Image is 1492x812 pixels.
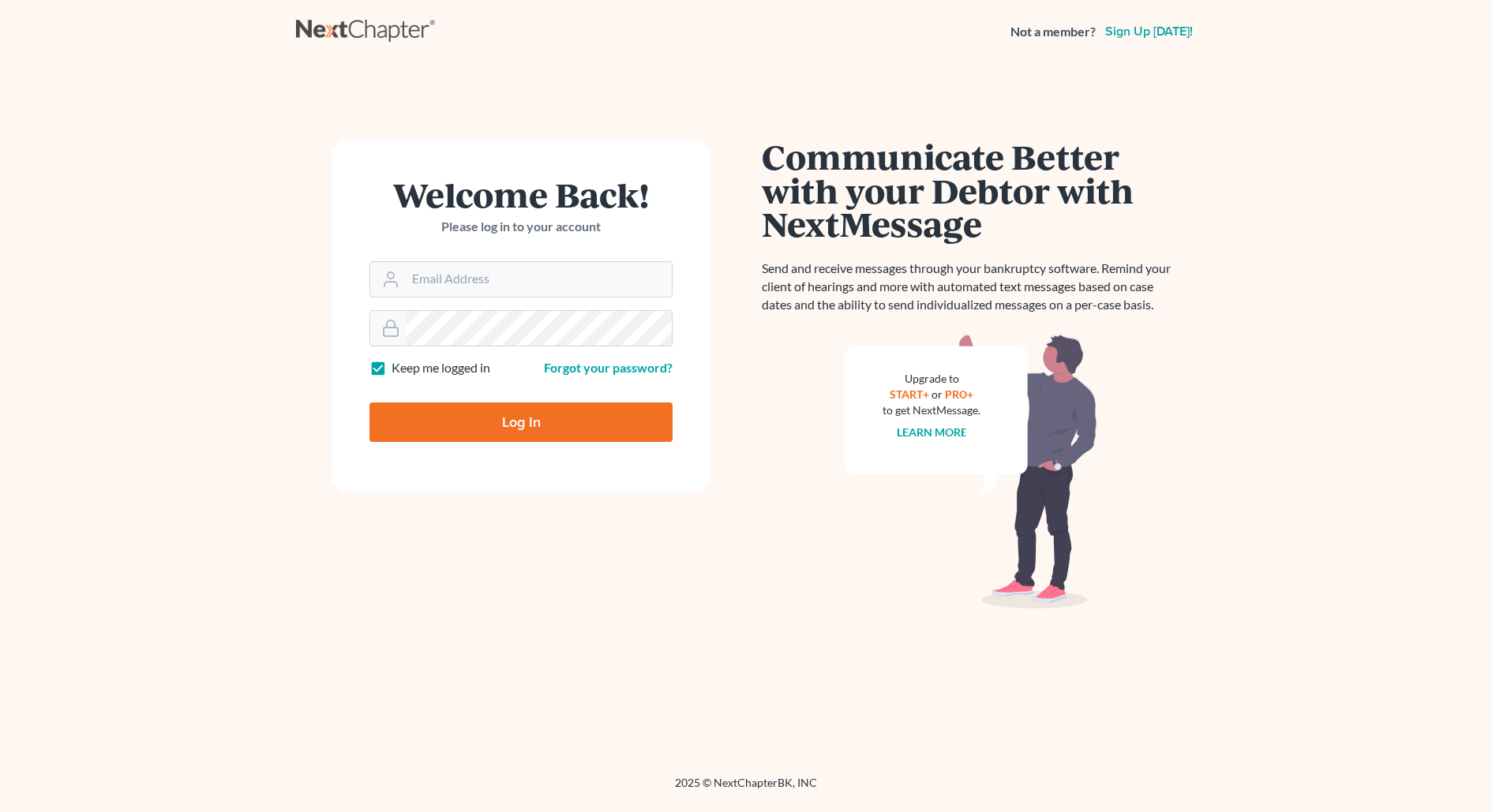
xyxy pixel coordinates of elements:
h1: Welcome Back! [369,178,673,211]
input: Log In [369,402,673,442]
label: Keep me logged in [392,359,490,377]
input: Email Address [406,262,672,297]
div: 2025 © NextChapterBK, INC [296,775,1196,803]
a: START+ [890,387,929,401]
a: Learn more [897,425,967,439]
a: PRO+ [945,387,974,401]
p: Send and receive messages through your bankruptcy software. Remind your client of hearings and mo... [762,260,1180,314]
strong: Not a member? [1010,23,1096,41]
a: Forgot your password? [544,360,673,375]
img: nextmessage_bg-59042aed3d76b12b5cd301f8e5b87938c9018125f34e5fa2b7a6b67550977c72.svg [845,333,1097,609]
p: Please log in to your account [369,218,673,236]
div: to get NextMessage. [883,402,980,418]
a: Sign up [DATE]! [1102,25,1196,38]
span: or [932,387,943,401]
div: Upgrade to [883,371,980,387]
h1: Communicate Better with your Debtor with NextMessage [762,140,1180,241]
